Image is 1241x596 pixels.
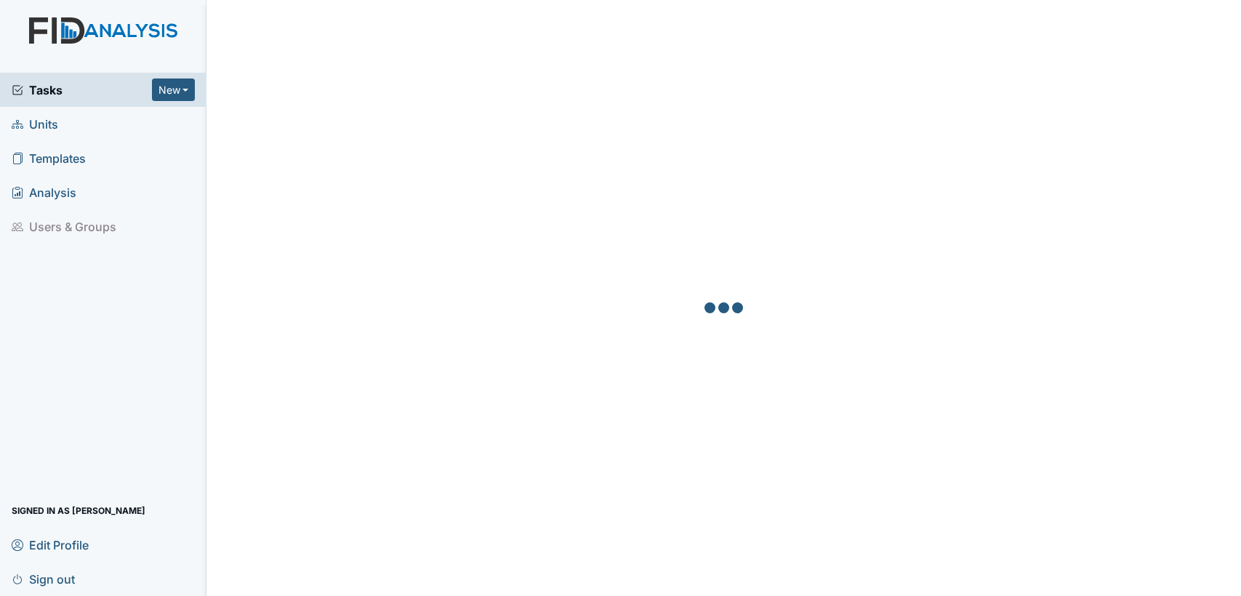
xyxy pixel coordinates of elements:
[12,81,152,99] a: Tasks
[152,78,196,101] button: New
[12,568,75,590] span: Sign out
[12,181,76,204] span: Analysis
[12,147,86,169] span: Templates
[12,533,89,556] span: Edit Profile
[12,499,145,522] span: Signed in as [PERSON_NAME]
[12,113,58,135] span: Units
